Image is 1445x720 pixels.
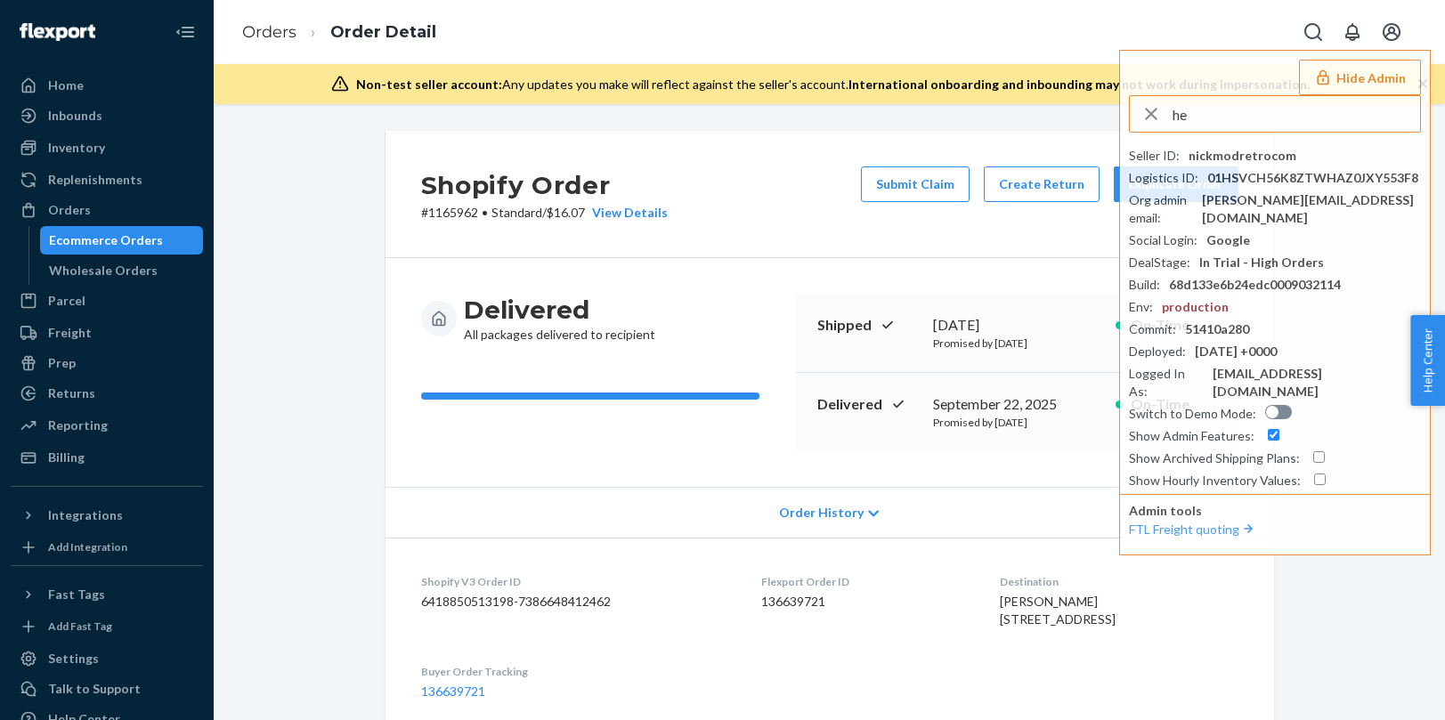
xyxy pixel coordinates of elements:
button: Open Search Box [1295,14,1331,50]
a: Parcel [11,287,203,315]
div: [PERSON_NAME][EMAIL_ADDRESS][DOMAIN_NAME] [1202,191,1421,227]
button: Fast Tags [11,580,203,609]
a: Returns [11,379,203,408]
button: Hide Admin [1299,60,1421,95]
div: Build : [1129,276,1160,294]
a: Billing [11,443,203,472]
dd: 136639721 [761,593,971,611]
button: Submit Claim [861,166,970,202]
a: Add Integration [11,537,203,558]
p: Admin tools [1129,502,1421,520]
div: DealStage : [1129,254,1190,271]
button: Open account menu [1374,14,1409,50]
div: Ecommerce Orders [49,231,163,249]
div: September 22, 2025 [933,394,1101,415]
div: Orders [48,201,91,219]
a: Order Detail [330,22,436,42]
div: Show Hourly Inventory Values : [1129,472,1301,489]
div: Env : [1129,298,1153,316]
div: [EMAIL_ADDRESS][DOMAIN_NAME] [1213,365,1421,400]
span: International onboarding and inbounding may not work during impersonation. [848,77,1310,92]
span: [PERSON_NAME] [STREET_ADDRESS] [1000,594,1116,627]
input: Search or paste seller ID [1173,96,1420,132]
div: Returns [48,384,95,402]
div: 68d133e6b24edc0009032114 [1169,276,1341,294]
button: View Details [585,204,668,222]
div: 01HSVCH56K8ZTWHAZ0JXY553F8 [1207,169,1418,187]
div: Switch to Demo Mode : [1129,405,1256,423]
a: Home [11,71,203,100]
div: Inventory [48,139,105,157]
div: nickmodretrocom [1189,147,1296,165]
a: Replenishments [11,166,203,194]
div: Talk to Support [48,680,141,698]
dt: Destination [1000,574,1238,589]
div: Logged In As : [1129,365,1204,400]
div: Social Login : [1129,231,1197,249]
a: Reporting [11,411,203,440]
a: 136639721 [421,684,485,699]
div: Integrations [48,506,123,524]
div: Freight [48,324,92,342]
a: Freight [11,319,203,347]
h2: Shopify Order [421,166,668,204]
a: Ecommerce Orders [40,226,204,255]
div: Home [48,77,84,94]
dt: Shopify V3 Order ID [421,574,733,589]
button: Help Center [1410,315,1445,406]
a: Talk to Support [11,675,203,703]
a: Orders [242,22,296,42]
button: Create Return [984,166,1100,202]
div: Inbounds [48,107,102,125]
div: [DATE] +0000 [1195,343,1277,360]
button: Close Navigation [167,14,203,50]
div: All packages delivered to recipient [464,294,655,344]
div: Logistics ID : [1129,169,1198,187]
div: Wholesale Orders [49,262,158,279]
a: Orders [11,196,203,224]
p: Promised by [DATE] [933,336,1101,351]
div: Google [1206,231,1250,249]
dt: Buyer Order Tracking [421,664,733,679]
button: Open notifications [1335,14,1370,50]
a: Prep [11,349,203,377]
div: Commit : [1129,320,1176,338]
button: Integrations [11,501,203,530]
div: [DATE] [933,315,1101,336]
div: Show Admin Features : [1129,427,1254,445]
div: Replenishments [48,171,142,189]
span: Standard [491,205,542,220]
div: Fast Tags [48,586,105,603]
button: Duplicate Order [1114,166,1238,202]
div: production [1162,298,1229,316]
div: Add Fast Tag [48,619,112,634]
div: Any updates you make will reflect against the seller's account. [356,76,1310,93]
div: 51410a280 [1185,320,1249,338]
span: • [482,205,488,220]
div: Show Archived Shipping Plans : [1129,449,1300,467]
p: Shipped [817,315,919,336]
div: Prep [48,354,76,372]
span: Non-test seller account: [356,77,502,92]
div: Billing [48,449,85,466]
a: Inbounds [11,101,203,130]
dd: 6418850513198-7386648412462 [421,593,733,611]
a: Wholesale Orders [40,256,204,285]
a: FTL Freight quoting [1129,522,1257,537]
a: Inventory [11,133,203,162]
div: Add Integration [48,539,127,554]
p: # 1165962 / $16.07 [421,204,668,222]
div: In Trial - High Orders [1199,254,1324,271]
ol: breadcrumbs [228,6,451,59]
div: Seller ID : [1129,147,1180,165]
img: Flexport logo [20,23,95,41]
div: Settings [48,650,99,667]
div: Parcel [48,292,85,310]
a: Add Fast Tag [11,616,203,637]
div: Reporting [48,417,108,434]
p: Delivered [817,394,919,415]
dt: Flexport Order ID [761,574,971,589]
span: Order History [779,504,864,522]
